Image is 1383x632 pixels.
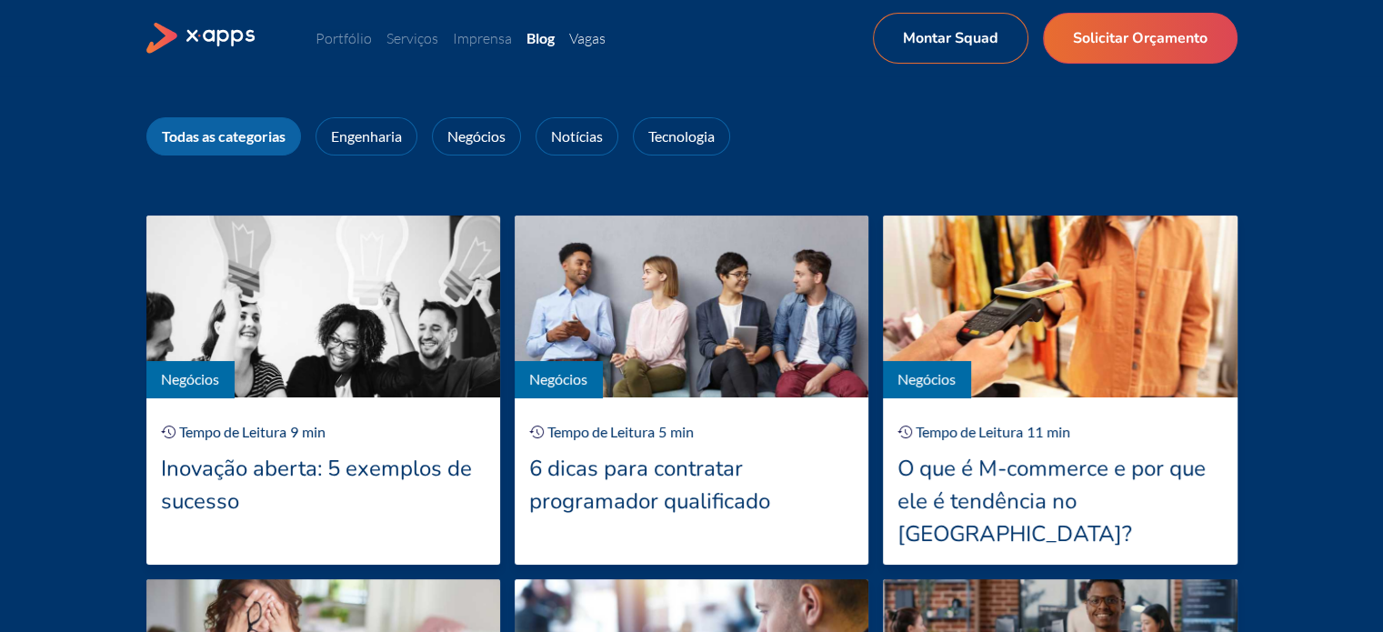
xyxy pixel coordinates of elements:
[302,421,326,443] div: min
[916,421,1023,443] div: Tempo de Leitura
[529,370,587,387] a: Negócios
[1043,13,1238,64] a: Solicitar Orçamento
[529,452,854,517] div: 6 dicas para contratar programador qualificado
[547,421,655,443] div: Tempo de Leitura
[146,397,500,565] a: Tempo de Leitura9minInovação aberta: 5 exemplos de sucesso
[316,29,372,47] a: Portfólio
[179,421,286,443] div: Tempo de Leitura
[633,117,730,155] a: Tecnologia
[897,370,956,387] a: Negócios
[432,117,521,155] a: Negócios
[536,117,618,155] a: Notícias
[897,452,1222,550] div: O que é M-commerce e por que ele é tendência no [GEOGRAPHIC_DATA]?
[1027,421,1043,443] div: 11
[515,397,868,565] a: Tempo de Leitura5min6 dicas para contratar programador qualificado
[1047,421,1070,443] div: min
[386,29,438,47] a: Serviços
[569,29,606,47] a: Vagas
[316,117,417,155] a: Engenharia
[290,421,298,443] div: 9
[873,13,1028,64] a: Montar Squad
[161,452,486,517] div: Inovação aberta: 5 exemplos de sucesso
[883,397,1237,565] a: Tempo de Leitura11minO que é M-commerce e por que ele é tendência no [GEOGRAPHIC_DATA]?
[146,117,301,155] a: Todas as categorias
[658,421,666,443] div: 5
[526,29,555,46] a: Blog
[453,29,512,47] a: Imprensa
[161,370,219,387] a: Negócios
[670,421,694,443] div: min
